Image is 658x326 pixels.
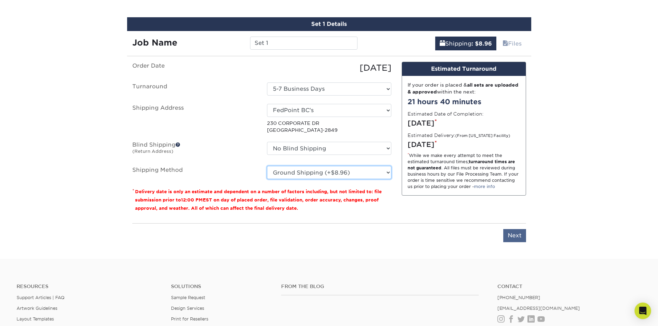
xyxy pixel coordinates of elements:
[497,284,641,289] a: Contact
[474,184,495,189] a: more info
[127,142,262,158] label: Blind Shipping
[408,97,520,107] div: 21 hours 40 minutes
[127,17,531,31] div: Set 1 Details
[127,166,262,179] label: Shipping Method
[135,189,382,211] small: Delivery date is only an estimate and dependent on a number of factors including, but not limited...
[408,139,520,150] div: [DATE]
[181,197,203,202] span: 12:00 PM
[132,38,177,48] strong: Job Name
[440,40,445,47] span: shipping
[171,295,205,300] a: Sample Request
[408,81,520,96] div: If your order is placed & within the next:
[127,104,262,134] label: Shipping Address
[408,118,520,128] div: [DATE]
[497,306,580,311] a: [EMAIL_ADDRESS][DOMAIN_NAME]
[171,316,208,322] a: Print for Resellers
[635,303,651,319] div: Open Intercom Messenger
[498,37,526,50] a: Files
[408,132,510,139] label: Estimated Delivery:
[2,305,59,324] iframe: Google Customer Reviews
[408,152,520,190] div: While we make every attempt to meet the estimated turnaround times; . All files must be reviewed ...
[127,82,262,96] label: Turnaround
[503,229,526,242] input: Next
[250,37,357,50] input: Enter a job name
[17,295,65,300] a: Support Articles | FAQ
[402,62,526,76] div: Estimated Turnaround
[267,120,391,134] p: 230 CORPORATE DR [GEOGRAPHIC_DATA]-2849
[17,284,161,289] h4: Resources
[171,306,204,311] a: Design Services
[455,134,510,138] small: (From [US_STATE] Facility)
[132,149,173,154] small: (Return Address)
[497,295,540,300] a: [PHONE_NUMBER]
[503,40,508,47] span: files
[435,37,496,50] a: Shipping: $8.96
[171,284,271,289] h4: Solutions
[262,62,397,74] div: [DATE]
[127,62,262,74] label: Order Date
[408,110,484,117] label: Estimated Date of Completion:
[281,284,479,289] h4: From the Blog
[471,40,492,47] b: : $8.96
